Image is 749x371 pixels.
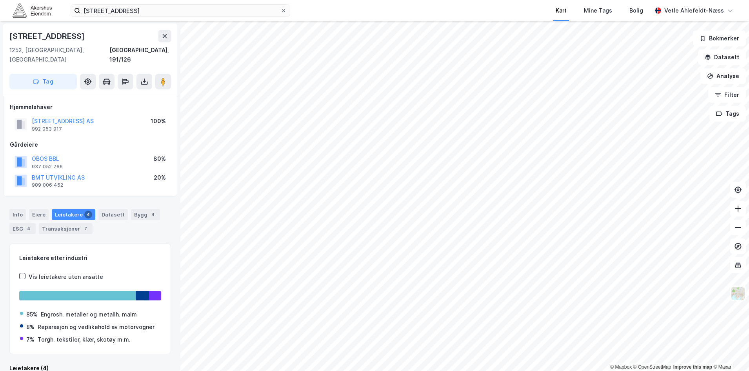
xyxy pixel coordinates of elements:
[10,140,171,149] div: Gårdeiere
[556,6,567,15] div: Kart
[10,102,171,112] div: Hjemmelshaver
[9,209,26,220] div: Info
[32,182,63,188] div: 989 006 452
[29,272,103,282] div: Vis leietakere uten ansatte
[13,4,52,17] img: akershus-eiendom-logo.9091f326c980b4bce74ccdd9f866810c.svg
[664,6,724,15] div: Vetle Ahlefeldt-Næss
[731,286,745,301] img: Z
[584,6,612,15] div: Mine Tags
[154,173,166,182] div: 20%
[80,5,280,16] input: Søk på adresse, matrikkel, gårdeiere, leietakere eller personer
[629,6,643,15] div: Bolig
[9,30,86,42] div: [STREET_ADDRESS]
[700,68,746,84] button: Analyse
[84,211,92,218] div: 4
[98,209,128,220] div: Datasett
[693,31,746,46] button: Bokmerker
[673,364,712,370] a: Improve this map
[9,223,36,234] div: ESG
[32,126,62,132] div: 992 053 917
[633,364,671,370] a: OpenStreetMap
[151,116,166,126] div: 100%
[9,74,77,89] button: Tag
[38,322,155,332] div: Reparasjon og vedlikehold av motorvogner
[19,253,161,263] div: Leietakere etter industri
[131,209,160,220] div: Bygg
[32,164,63,170] div: 937 052 766
[109,45,171,64] div: [GEOGRAPHIC_DATA], 191/126
[153,154,166,164] div: 80%
[38,335,131,344] div: Torgh. tekstiler, klær, skotøy m.m.
[39,223,93,234] div: Transaksjoner
[710,333,749,371] div: Kontrollprogram for chat
[52,209,95,220] div: Leietakere
[610,364,632,370] a: Mapbox
[149,211,157,218] div: 4
[708,87,746,103] button: Filter
[82,225,89,233] div: 7
[26,322,35,332] div: 8%
[41,310,137,319] div: Engrosh. metaller og metallh. malm
[25,225,33,233] div: 4
[698,49,746,65] button: Datasett
[26,335,35,344] div: 7%
[710,333,749,371] iframe: Chat Widget
[9,45,109,64] div: 1252, [GEOGRAPHIC_DATA], [GEOGRAPHIC_DATA]
[709,106,746,122] button: Tags
[29,209,49,220] div: Eiere
[26,310,38,319] div: 85%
